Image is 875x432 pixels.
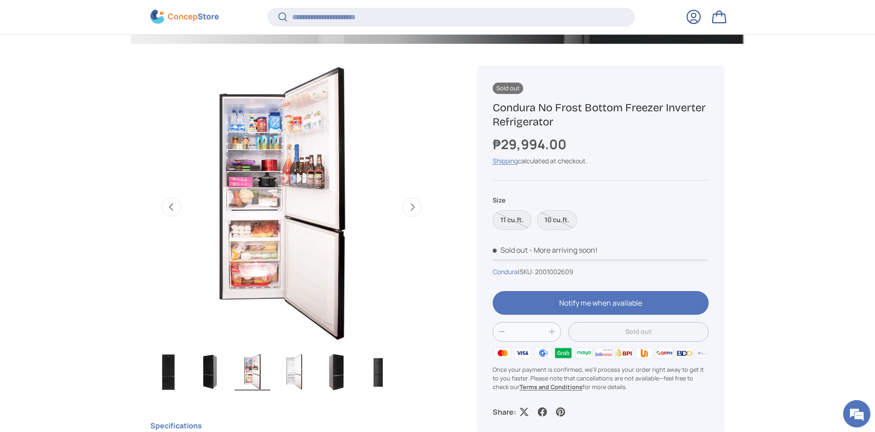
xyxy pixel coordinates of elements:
img: condura-no-frost-bottom-freezer-inverter-refrigerator-matte-black-closed-door-full-view-concepstore [360,354,396,390]
img: billease [594,346,614,360]
a: Shipping [493,156,518,165]
p: - More arriving soon! [529,245,597,255]
img: condura-no-frost-bottom-freezer-inverter-refrigerator-matte-black-full-open-door-without-sample-c... [277,354,312,390]
span: 2001002609 [535,267,573,276]
img: ConcepStore [150,10,219,24]
span: We're online! [53,115,126,207]
div: Chat with us now [47,51,153,63]
img: grabpay [553,346,573,360]
img: master [493,346,513,360]
img: bdo [674,346,695,360]
a: Terms and Conditions [520,383,582,391]
img: condura-no-frost-bottom-freezer-inverter-refrigerator-matte-black-full-open-door-with-sample-cont... [141,66,424,349]
img: metrobank [695,346,715,360]
h1: Condura No Frost Bottom Freezer Inverter Refrigerator [493,101,709,129]
img: condura-no-frost-bottom-freezer-inverter-refrigerator-matte-black-closed-door-full-left-side-view... [193,354,228,390]
img: visa [513,346,533,360]
button: Sold out [568,322,709,342]
div: calculated at checkout. [493,156,709,166]
a: Condura [493,267,518,276]
img: bpi [614,346,634,360]
strong: ₱29,994.00 [493,135,569,153]
p: Share: [493,406,516,417]
label: Sold out [493,210,531,230]
label: Sold out [537,210,577,230]
span: Sold out [493,245,528,255]
img: condura-no-frost-bottom-freezer-inverter-refrigerator-matte-black-full-open-door-with-sample-cont... [235,354,270,390]
img: qrph [654,346,674,360]
media-gallery: Gallery Viewer [150,66,433,394]
img: condura-no-frost-bottom-freezer-inverter-refrigerator-matte-black-closed-door-full-view-concepstore [151,354,186,390]
p: Once your payment is confirmed, we'll process your order right away to get it to you faster. Plea... [493,365,709,392]
img: condura-no-frost-bottom-freezer-inverter-refrigerator-matte-black-closed-door-right-side-view-con... [319,354,354,390]
img: maya [573,346,593,360]
img: ubp [634,346,654,360]
img: gcash [533,346,553,360]
span: SKU: [520,267,534,276]
span: | [518,267,573,276]
div: Minimize live chat window [149,5,171,26]
legend: Size [493,195,505,205]
span: Sold out [493,83,523,94]
textarea: Type your message and hit 'Enter' [5,249,174,281]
